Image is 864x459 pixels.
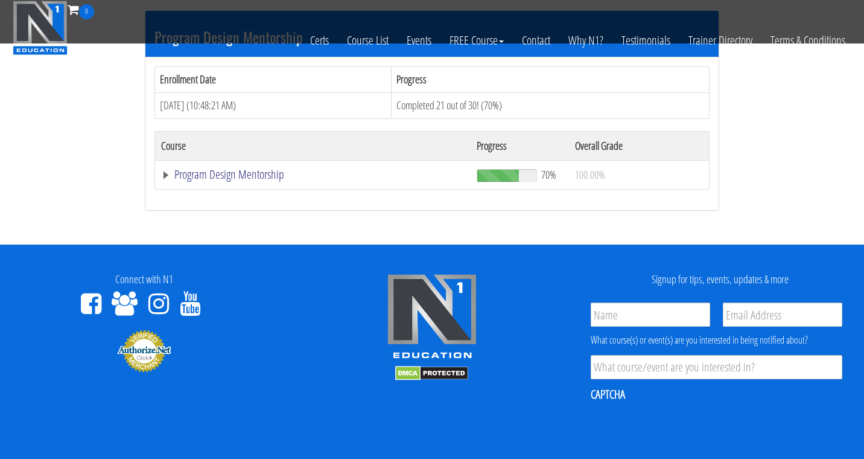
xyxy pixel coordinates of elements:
input: What course/event are you interested in? [591,355,842,379]
a: Events [398,19,440,62]
th: Enrollment Date [155,67,392,93]
th: Progress [471,131,569,160]
div: What course(s) or event(s) are you interested in being notified about? [591,333,842,347]
span: 70% [541,168,556,181]
th: Overall Grade [569,131,709,160]
a: Terms & Conditions [761,19,854,62]
a: Contact [513,19,559,62]
td: 100.00% [569,160,709,189]
h4: Signup for tips, events, updates & more [585,274,855,286]
iframe: reCAPTCHA [591,410,774,457]
input: Name [591,303,710,327]
a: Trainer Directory [679,19,761,62]
a: Course List [338,19,398,62]
a: 0 [68,1,94,18]
input: Email Address [723,303,842,327]
img: n1-education [13,1,68,55]
a: Program Design Mentorship [161,169,465,181]
td: [DATE] (10:48:21 AM) [155,93,392,119]
a: Testimonials [612,19,679,62]
label: CAPTCHA [591,387,625,402]
h4: Connect with N1 [9,274,279,286]
a: Certs [301,19,338,62]
th: Course [155,131,471,160]
th: Progress [392,67,710,93]
span: 0 [79,4,94,19]
img: Authorize.Net Merchant - Click to Verify [117,329,171,373]
a: Why N1? [559,19,612,62]
a: FREE Course [440,19,513,62]
img: DMCA.com Protection Status [395,366,468,380]
td: Completed 21 out of 30! (70%) [392,93,710,119]
img: n1-edu-logo [387,274,477,363]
